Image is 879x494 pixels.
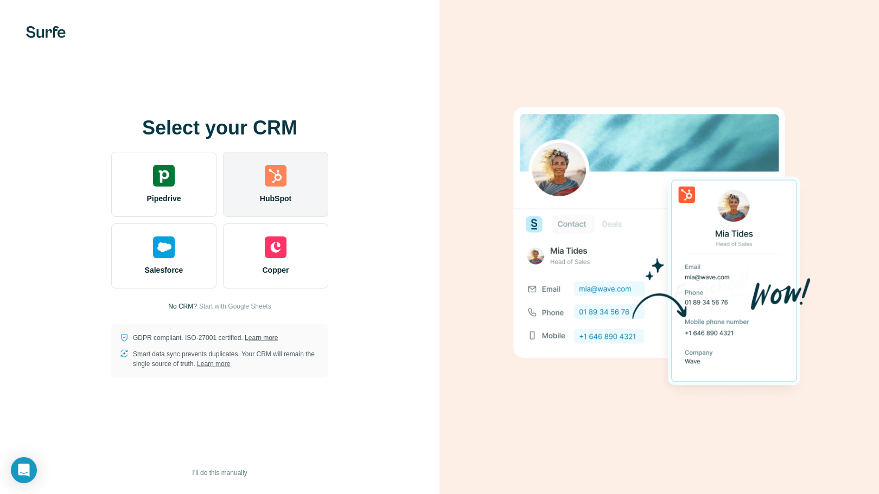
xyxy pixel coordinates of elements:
[199,301,271,311] button: Start with Google Sheets
[118,64,186,71] div: Keywords op verkeer
[111,117,328,139] h1: Select your CRM
[507,90,811,405] img: HUBSPOT image
[184,465,254,481] button: I’ll do this manually
[168,301,197,311] p: No CRM?
[263,265,289,275] span: Copper
[26,26,66,38] img: Surfe's logo
[260,193,291,204] span: HubSpot
[145,265,183,275] span: Salesforce
[17,17,26,26] img: logo_orange.svg
[153,236,175,258] img: salesforce's logo
[30,63,39,72] img: tab_domain_overview_orange.svg
[133,349,320,369] p: Smart data sync prevents duplicates. Your CRM will remain the single source of truth.
[146,193,181,204] span: Pipedrive
[11,457,37,483] div: Open Intercom Messenger
[265,236,286,258] img: copper's logo
[153,165,175,187] img: pipedrive's logo
[106,63,115,72] img: tab_keywords_by_traffic_grey.svg
[133,333,278,343] p: GDPR compliant. ISO-27001 certified.
[265,165,286,187] img: hubspot's logo
[42,64,95,71] div: Domeinoverzicht
[17,28,26,37] img: website_grey.svg
[245,334,278,342] a: Learn more
[192,468,247,478] span: I’ll do this manually
[28,28,119,37] div: Domein: [DOMAIN_NAME]
[197,360,230,368] a: Learn more
[30,17,53,26] div: v 4.0.25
